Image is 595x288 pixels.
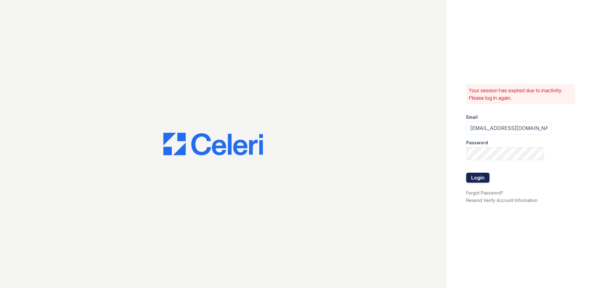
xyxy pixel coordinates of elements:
[466,140,488,146] label: Password
[466,173,490,183] button: Login
[163,133,263,155] img: CE_Logo_Blue-a8612792a0a2168367f1c8372b55b34899dd931a85d93a1a3d3e32e68fde9ad4.png
[466,198,537,203] a: Resend Verify Account Information
[469,87,573,102] p: Your session has expired due to inactivity. Please log in again.
[466,190,503,195] a: Forgot Password?
[466,114,478,120] label: Email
